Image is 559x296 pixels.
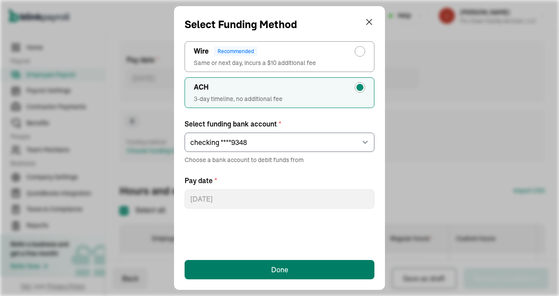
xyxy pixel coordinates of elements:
[214,47,258,56] div: Recommended
[194,82,209,93] span: ACH
[185,119,374,129] label: Select funding bank account
[185,175,374,186] label: Pay date
[194,58,365,67] span: Same or next day, incurs a $10 additional fee
[194,94,365,103] span: 3-day timeline, no additional fee
[185,155,374,165] p: Choose a bank account to debit funds from
[194,46,258,57] h2: Wire
[185,32,374,108] div: radio-group
[185,260,374,279] button: Done
[185,189,374,209] input: mm/dd/yyyy
[185,17,297,32] span: Select Funding Method
[271,264,288,275] div: Done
